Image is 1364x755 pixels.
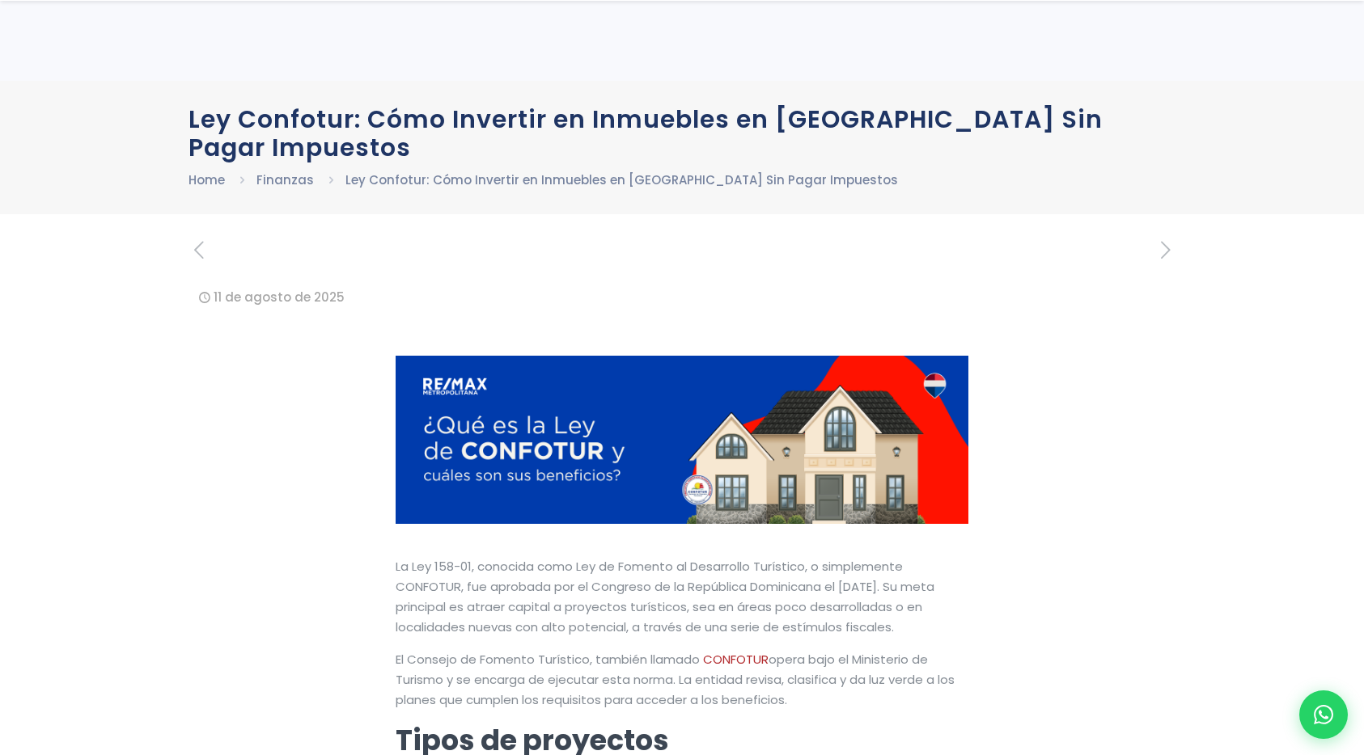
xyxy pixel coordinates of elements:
[396,558,934,635] span: La Ley 158-01, conocida como Ley de Fomento al Desarrollo Turístico, o simplemente CONFOTUR, fue ...
[214,289,345,306] time: 11 de agosto de 2025
[700,651,769,668] a: CONFOTUR
[396,651,700,668] span: El Consejo de Fomento Turístico, también llamado
[1155,236,1175,264] i: next post
[256,171,314,188] a: Finanzas
[703,651,769,668] span: CONFOTUR
[189,105,1175,162] h1: Ley Confotur: Cómo Invertir en Inmuebles en [GEOGRAPHIC_DATA] Sin Pagar Impuestos
[189,238,209,263] a: previous post
[1155,238,1175,263] a: next post
[396,651,955,708] span: opera bajo el Ministerio de Turismo y se encarga de ejecutar esta norma. La entidad revisa, clasi...
[396,356,969,524] img: Gráfico de una propiedad en venta exenta de impuestos por ley confotur
[189,236,209,264] i: previous post
[345,170,898,190] li: Ley Confotur: Cómo Invertir en Inmuebles en [GEOGRAPHIC_DATA] Sin Pagar Impuestos
[189,171,225,188] a: Home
